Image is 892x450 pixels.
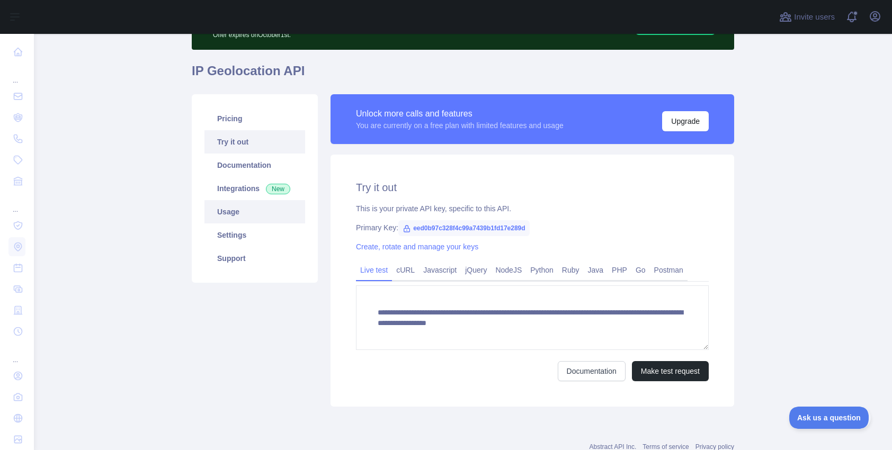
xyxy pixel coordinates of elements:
[356,107,564,120] div: Unlock more calls and features
[356,120,564,131] div: You are currently on a free plan with limited features and usage
[650,262,688,278] a: Postman
[461,262,491,278] a: jQuery
[392,262,419,278] a: cURL
[526,262,558,278] a: Python
[584,262,608,278] a: Java
[777,8,837,25] button: Invite users
[789,407,871,429] iframe: Toggle Customer Support
[356,180,709,195] h2: Try it out
[204,177,305,200] a: Integrations New
[356,242,478,251] a: Create, rotate and manage your keys
[204,130,305,154] a: Try it out
[662,111,709,131] button: Upgrade
[204,154,305,177] a: Documentation
[558,262,584,278] a: Ruby
[356,262,392,278] a: Live test
[8,64,25,85] div: ...
[794,11,835,23] span: Invite users
[266,184,290,194] span: New
[192,62,734,88] h1: IP Geolocation API
[356,222,709,233] div: Primary Key:
[491,262,526,278] a: NodeJS
[204,200,305,223] a: Usage
[398,220,530,236] span: eed0b97c328f4c99a7439b1fd17e289d
[608,262,631,278] a: PHP
[204,247,305,270] a: Support
[356,203,709,214] div: This is your private API key, specific to this API.
[8,343,25,364] div: ...
[8,193,25,214] div: ...
[204,223,305,247] a: Settings
[632,361,709,381] button: Make test request
[419,262,461,278] a: Javascript
[631,262,650,278] a: Go
[204,107,305,130] a: Pricing
[558,361,626,381] a: Documentation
